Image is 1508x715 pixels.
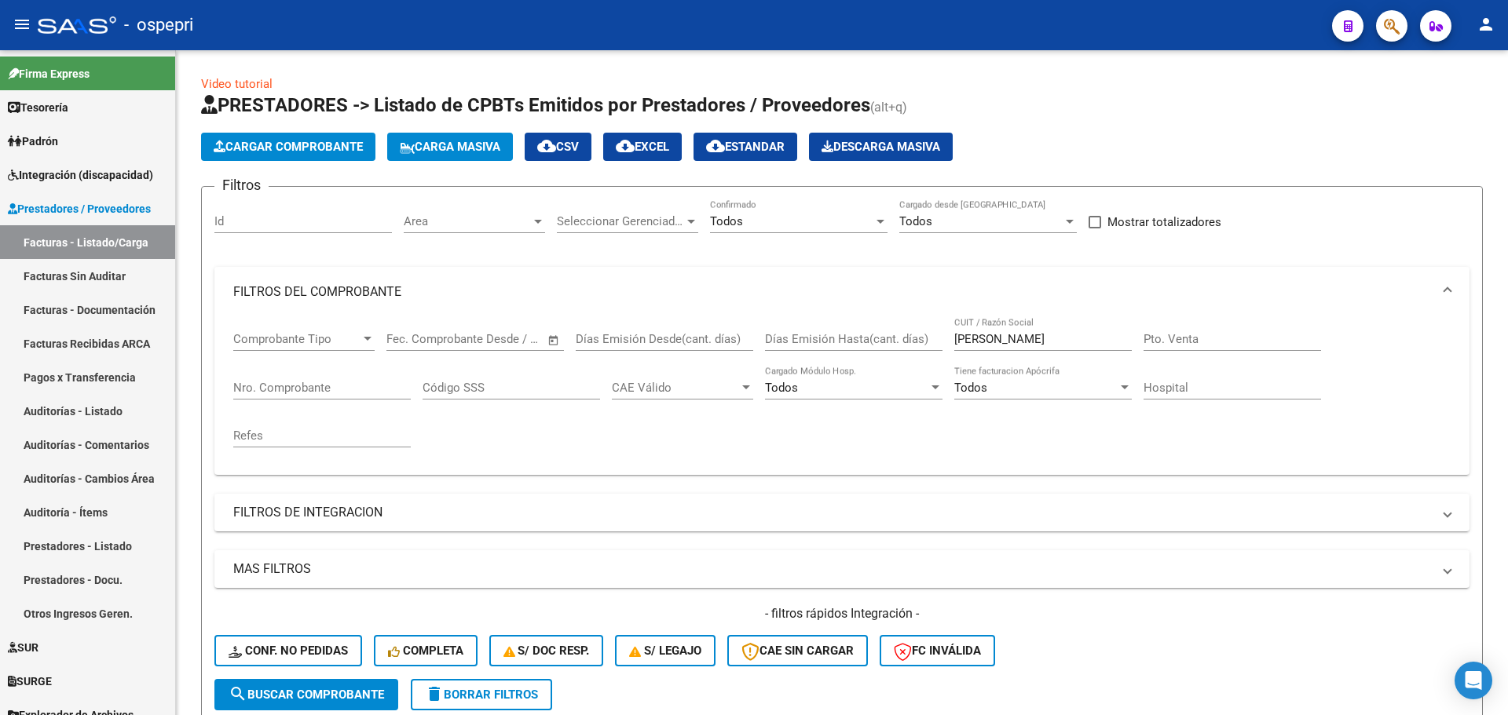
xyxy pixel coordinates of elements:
[374,635,478,666] button: Completa
[8,166,153,184] span: Integración (discapacidad)
[8,639,38,656] span: SUR
[8,65,90,82] span: Firma Express
[233,332,361,346] span: Comprobante Tipo
[214,635,362,666] button: Conf. no pedidas
[1455,662,1492,699] div: Open Intercom Messenger
[233,504,1432,521] mat-panel-title: FILTROS DE INTEGRACION
[706,137,725,155] mat-icon: cloud_download
[13,15,31,34] mat-icon: menu
[411,679,552,710] button: Borrar Filtros
[229,644,348,658] span: Conf. no pedidas
[388,644,463,658] span: Completa
[870,100,907,115] span: (alt+q)
[629,644,701,658] span: S/ legajo
[214,140,363,154] span: Cargar Comprobante
[612,381,739,395] span: CAE Válido
[214,494,1470,531] mat-expansion-panel-header: FILTROS DE INTEGRACION
[822,140,940,154] span: Descarga Masiva
[214,605,1470,622] h4: - filtros rápidos Integración -
[425,684,444,703] mat-icon: delete
[537,137,556,155] mat-icon: cloud_download
[615,635,716,666] button: S/ legajo
[201,77,273,91] a: Video tutorial
[229,688,384,702] span: Buscar Comprobante
[201,94,870,116] span: PRESTADORES -> Listado de CPBTs Emitidos por Prestadores / Proveedores
[809,133,953,161] app-download-masive: Descarga masiva de comprobantes (adjuntos)
[425,688,538,702] span: Borrar Filtros
[214,679,398,710] button: Buscar Comprobante
[214,317,1470,475] div: FILTROS DEL COMPROBANTE
[537,140,579,154] span: CSV
[616,137,635,155] mat-icon: cloud_download
[214,550,1470,588] mat-expansion-panel-header: MAS FILTROS
[8,673,52,690] span: SURGE
[1107,213,1221,232] span: Mostrar totalizadores
[8,133,58,150] span: Padrón
[8,99,68,116] span: Tesorería
[1477,15,1495,34] mat-icon: person
[503,644,590,658] span: S/ Doc Resp.
[214,174,269,196] h3: Filtros
[400,140,500,154] span: Carga Masiva
[404,214,531,228] span: Area
[954,381,987,395] span: Todos
[489,635,604,666] button: S/ Doc Resp.
[233,560,1432,578] mat-panel-title: MAS FILTROS
[233,283,1432,301] mat-panel-title: FILTROS DEL COMPROBANTE
[727,635,868,666] button: CAE SIN CARGAR
[557,214,684,228] span: Seleccionar Gerenciador
[899,214,932,228] span: Todos
[741,644,854,658] span: CAE SIN CARGAR
[525,133,591,161] button: CSV
[8,200,151,217] span: Prestadores / Proveedores
[710,214,743,228] span: Todos
[616,140,669,154] span: EXCEL
[706,140,785,154] span: Estandar
[603,133,682,161] button: EXCEL
[694,133,797,161] button: Estandar
[229,684,247,703] mat-icon: search
[765,381,798,395] span: Todos
[387,133,513,161] button: Carga Masiva
[880,635,995,666] button: FC Inválida
[214,267,1470,317] mat-expansion-panel-header: FILTROS DEL COMPROBANTE
[809,133,953,161] button: Descarga Masiva
[201,133,375,161] button: Cargar Comprobante
[545,331,563,349] button: Open calendar
[894,644,981,658] span: FC Inválida
[386,332,437,346] input: Start date
[124,8,193,42] span: - ospepri
[452,332,528,346] input: End date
